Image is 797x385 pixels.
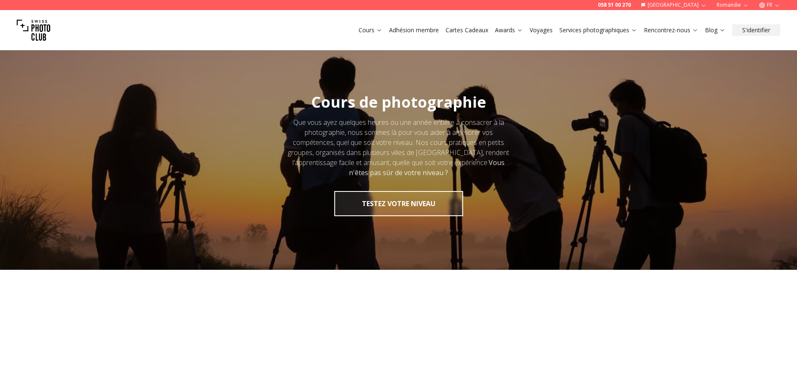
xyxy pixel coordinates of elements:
a: Rencontrez-nous [644,26,698,34]
button: Voyages [526,24,556,36]
button: Adhésion membre [386,24,442,36]
img: Swiss photo club [17,13,50,47]
button: Rencontrez-nous [641,24,702,36]
button: Services photographiques [556,24,641,36]
button: TESTEZ VOTRE NIVEAU [334,191,463,216]
div: Que vous ayez quelques heures ou une année entière à consacrer à la photographie, nous sommes là ... [285,117,513,178]
a: Voyages [530,26,553,34]
button: Blog [702,24,729,36]
button: Cartes Cadeaux [442,24,492,36]
a: Awards [495,26,523,34]
button: Cours [355,24,386,36]
a: 058 51 00 270 [598,2,631,8]
a: Adhésion membre [389,26,439,34]
button: Awards [492,24,526,36]
a: Cartes Cadeaux [446,26,488,34]
button: S'identifier [732,24,780,36]
a: Blog [705,26,725,34]
a: Cours [359,26,382,34]
span: Cours de photographie [311,92,486,112]
a: Services photographiques [559,26,637,34]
